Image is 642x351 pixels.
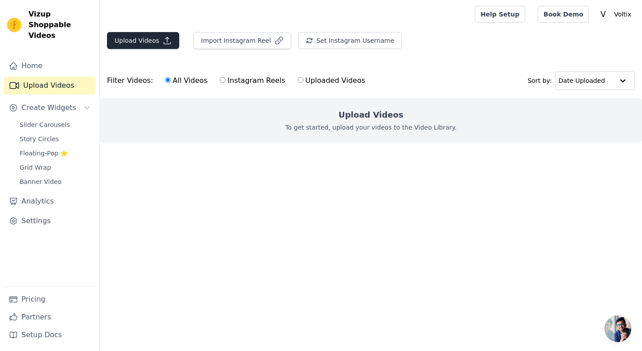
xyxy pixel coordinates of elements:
[475,6,525,23] a: Help Setup
[4,308,96,326] a: Partners
[601,10,606,19] text: V
[14,161,96,174] a: Grid Wrap
[20,120,70,129] span: Slider Carousels
[4,99,96,117] button: Create Widgets
[4,57,96,75] a: Home
[29,9,92,41] span: Vizup Shoppable Videos
[596,6,635,22] button: V Voltix
[165,75,208,86] label: All Videos
[338,109,403,121] h2: Upload Videos
[20,163,51,172] span: Grid Wrap
[7,18,21,32] img: Vizup
[285,123,457,132] p: To get started, upload your videos to the Video Library.
[14,147,96,159] a: Floating-Pop ⭐
[107,32,179,49] button: Upload Videos
[14,175,96,188] a: Banner Video
[538,6,589,23] a: Book Demo
[20,149,68,158] span: Floating-Pop ⭐
[219,75,285,86] label: Instagram Reels
[14,133,96,145] a: Story Circles
[298,32,402,49] button: Set Instagram Username
[107,70,370,91] div: Filter Videos:
[20,135,59,143] span: Story Circles
[4,77,96,94] a: Upload Videos
[4,192,96,210] a: Analytics
[220,77,226,83] input: Instagram Reels
[165,77,171,83] input: All Videos
[4,290,96,308] a: Pricing
[14,118,96,131] a: Slider Carousels
[4,326,96,344] a: Setup Docs
[297,75,366,86] label: Uploaded Videos
[4,212,96,230] a: Settings
[605,315,631,342] div: Open chat
[528,71,635,90] div: Sort by:
[20,177,62,186] span: Banner Video
[298,77,304,83] input: Uploaded Videos
[21,102,76,113] span: Create Widgets
[193,32,291,49] button: Import Instagram Reel
[610,6,635,22] p: Voltix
